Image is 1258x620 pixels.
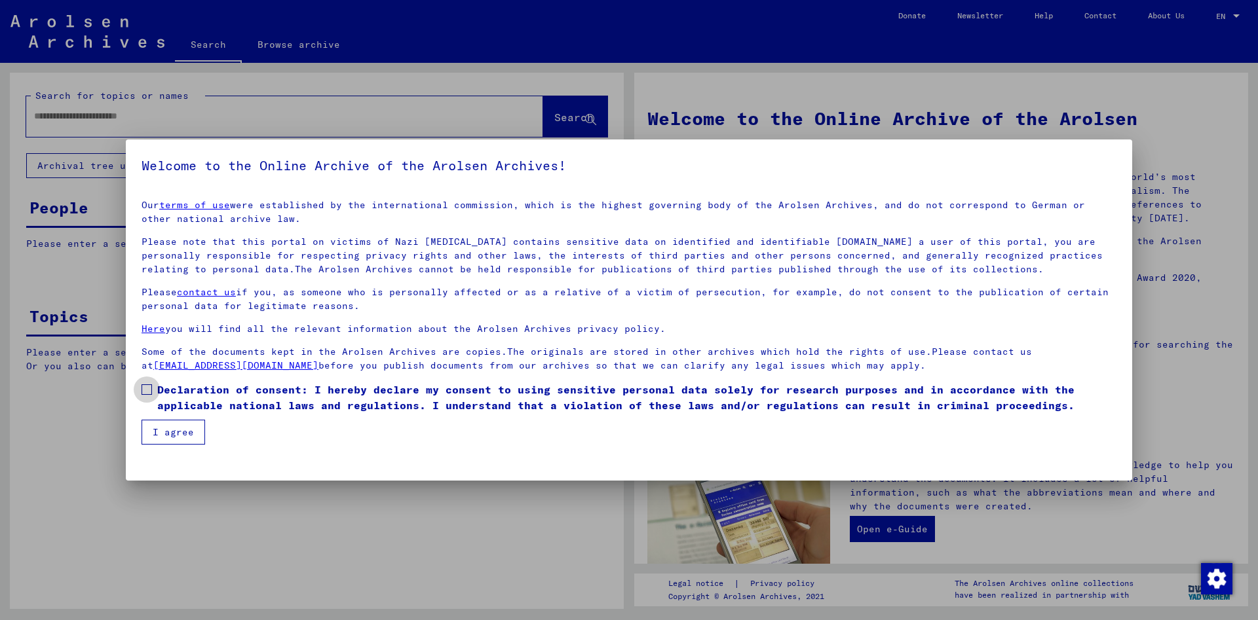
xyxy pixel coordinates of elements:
p: Some of the documents kept in the Arolsen Archives are copies.The originals are stored in other a... [142,345,1116,373]
a: [EMAIL_ADDRESS][DOMAIN_NAME] [153,359,318,371]
a: contact us [177,286,236,298]
button: I agree [142,420,205,445]
a: Here [142,323,165,335]
p: Our were established by the international commission, which is the highest governing body of the ... [142,198,1116,226]
img: Change consent [1201,563,1232,594]
a: terms of use [159,199,230,211]
p: Please note that this portal on victims of Nazi [MEDICAL_DATA] contains sensitive data on identif... [142,235,1116,276]
p: Please if you, as someone who is personally affected or as a relative of a victim of persecution,... [142,285,1116,313]
span: Declaration of consent: I hereby declare my consent to using sensitive personal data solely for r... [157,382,1116,413]
h5: Welcome to the Online Archive of the Arolsen Archives! [142,155,1116,176]
p: you will find all the relevant information about the Arolsen Archives privacy policy. [142,322,1116,336]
